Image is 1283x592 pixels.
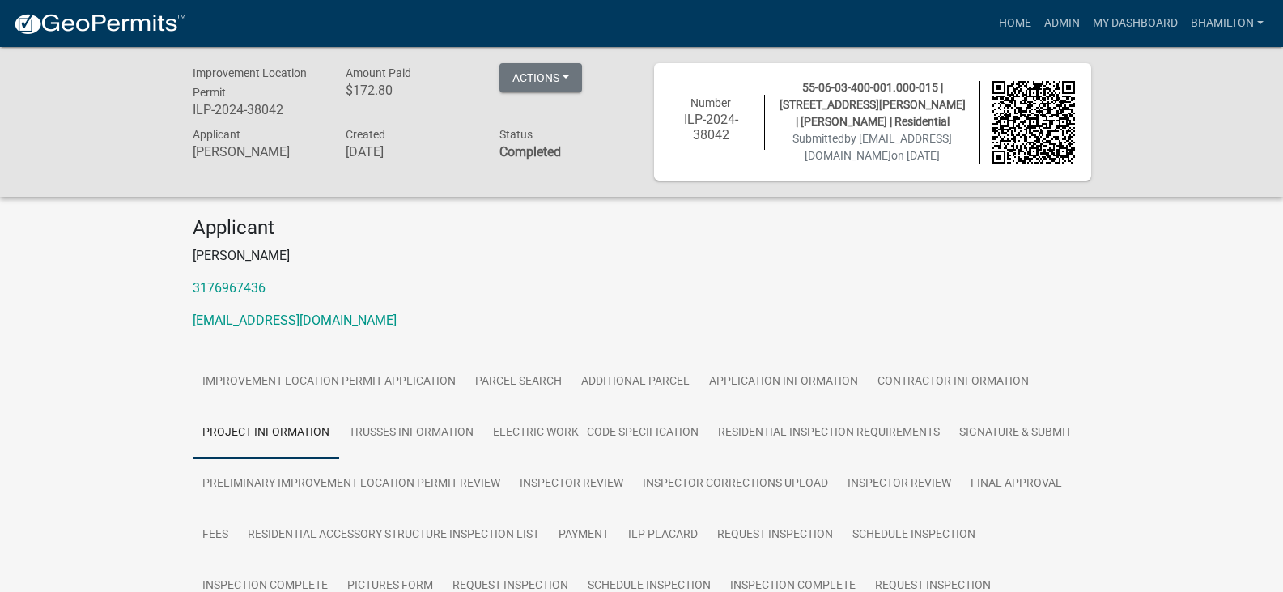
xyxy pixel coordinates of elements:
a: ADDITIONAL PARCEL [571,356,699,408]
span: Status [499,128,533,141]
span: Number [690,96,731,109]
h6: [PERSON_NAME] [193,144,322,160]
a: My Dashboard [1086,8,1184,39]
a: Electric Work - Code Specification [483,407,708,459]
a: Trusses Information [339,407,483,459]
a: Final Approval [961,458,1072,510]
span: 55-06-03-400-001.000-015 | [STREET_ADDRESS][PERSON_NAME] | [PERSON_NAME] | Residential [780,81,966,128]
span: Submitted on [DATE] [792,132,952,162]
a: Request Inspection [707,509,843,561]
img: QR code [992,81,1075,164]
a: Parcel search [465,356,571,408]
span: Amount Paid [346,66,411,79]
a: Residential Inspection Requirements [708,407,950,459]
a: Project Information [193,407,339,459]
a: 3176967436 [193,280,266,296]
button: Actions [499,63,582,92]
h6: ILP-2024-38042 [193,102,322,117]
a: Contractor Information [868,356,1039,408]
a: Schedule Inspection [843,509,985,561]
a: Residential Accessory Structure Inspection List [238,509,549,561]
a: Inspector Corrections Upload [633,458,838,510]
h6: $172.80 [346,83,475,98]
strong: Completed [499,144,561,160]
span: by [EMAIL_ADDRESS][DOMAIN_NAME] [805,132,952,162]
a: [EMAIL_ADDRESS][DOMAIN_NAME] [193,313,397,328]
a: Preliminary Improvement Location Permit Review [193,458,510,510]
a: Payment [549,509,618,561]
h4: Applicant [193,216,1091,240]
p: [PERSON_NAME] [193,246,1091,266]
span: Applicant [193,128,240,141]
a: Signature & Submit [950,407,1081,459]
a: ILP Placard [618,509,707,561]
a: Admin [1038,8,1086,39]
span: Improvement Location Permit [193,66,307,99]
a: Application Information [699,356,868,408]
a: Home [992,8,1038,39]
a: bhamilton [1184,8,1270,39]
h6: [DATE] [346,144,475,160]
a: Improvement Location Permit Application [193,356,465,408]
a: Inspector Review [838,458,961,510]
a: Fees [193,509,238,561]
h6: ILP-2024-38042 [670,112,753,143]
span: Created [346,128,385,141]
a: Inspector Review [510,458,633,510]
